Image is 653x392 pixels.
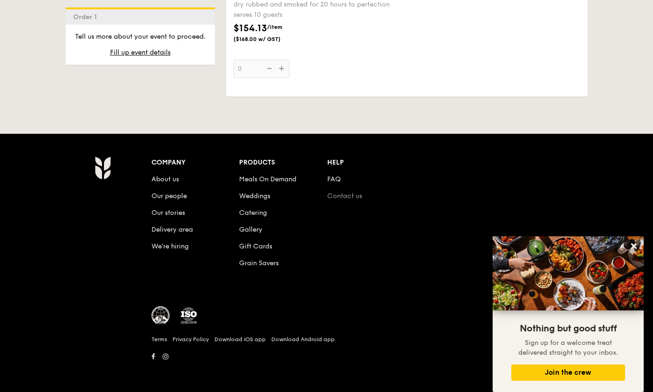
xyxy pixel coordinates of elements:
[151,226,193,234] a: Delivery area
[520,323,617,334] span: Nothing but good stuff
[151,306,170,325] img: MUIS Halal Certified
[151,242,189,250] a: We’re hiring
[214,336,266,343] a: Download iOS app
[239,242,272,250] a: Gift Cards
[73,13,101,21] span: Order 1
[271,336,335,343] a: Download Android app
[73,32,207,41] p: Tell us more about your event to proceed.
[151,175,179,183] a: About us
[239,192,270,200] a: Weddings
[493,236,644,310] img: DSC07876-Edit02-Large.jpeg
[327,156,415,169] div: Help
[234,23,267,34] span: $154.13
[267,24,282,30] span: /item
[58,363,595,371] h6: Revision
[511,364,625,381] button: Join the crew
[234,35,297,43] span: ($168.00 w/ GST)
[151,192,187,200] a: Our people
[95,156,111,179] img: AYc88T3wAAAABJRU5ErkJggg==
[151,209,185,217] a: Our stories
[239,259,279,267] a: Grain Savers
[239,209,267,217] a: Catering
[179,306,198,325] img: ISO Certified
[239,175,296,183] a: Meals On Demand
[234,0,403,8] div: dry rubbed and smoked for 20 hours to perfection
[234,10,403,20] div: serves 10 guests
[327,192,362,200] a: Contact us
[239,226,262,234] a: Gallery
[327,175,341,183] a: FAQ
[151,336,167,343] a: Terms
[172,336,209,343] a: Privacy Policy
[626,239,641,254] button: Close
[239,156,327,169] div: Products
[151,156,240,169] div: Company
[110,48,171,56] span: Fill up event details
[518,339,618,357] span: Sign up for a welcome treat delivered straight to your inbox.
